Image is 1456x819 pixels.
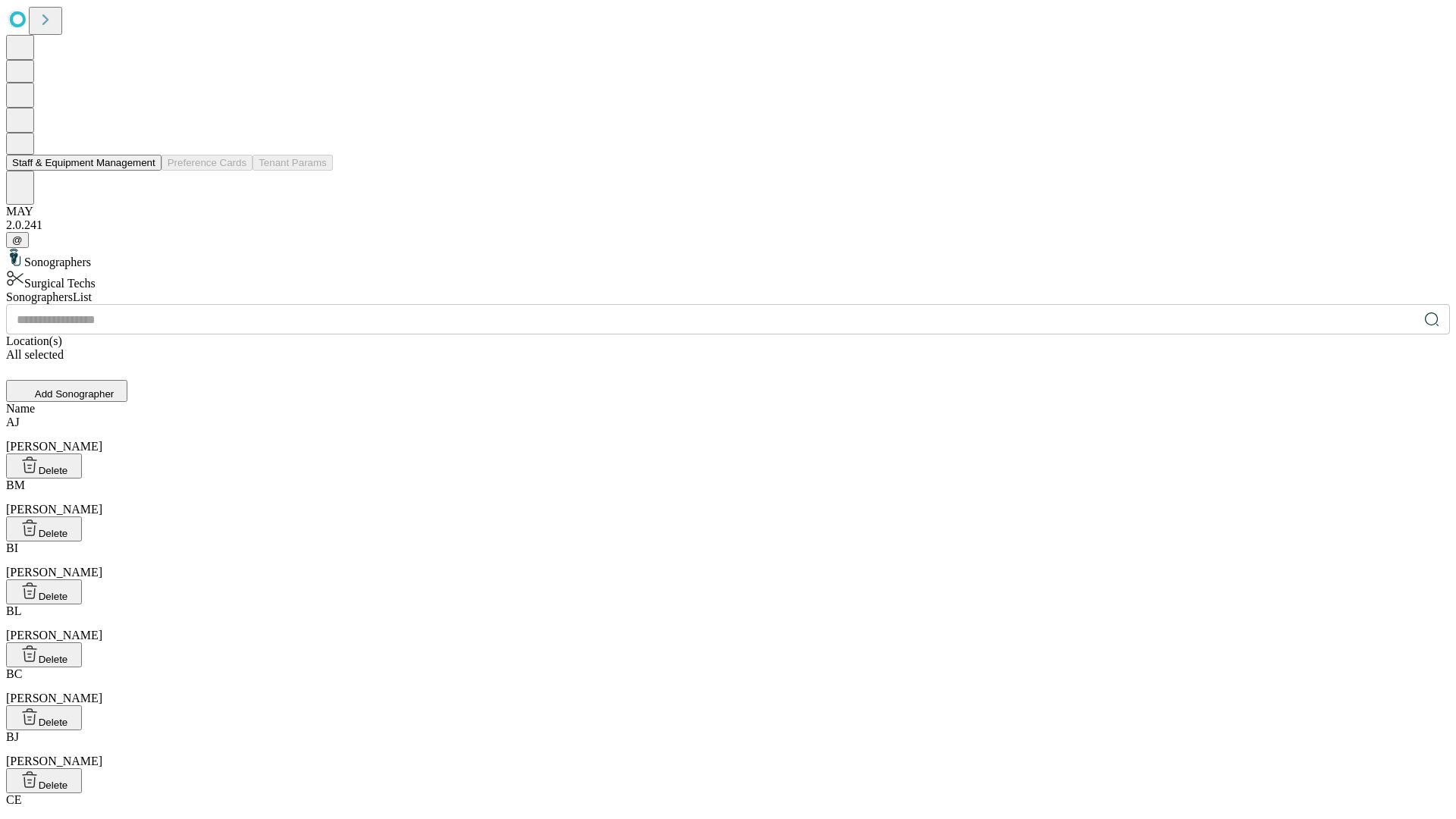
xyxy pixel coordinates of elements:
[39,528,68,539] span: Delete
[6,516,82,541] button: Delete
[6,768,82,793] button: Delete
[6,290,1450,304] div: Sonographers List
[162,155,253,171] button: Preference Cards
[6,205,1450,218] div: MAY
[6,416,1450,453] div: [PERSON_NAME]
[35,388,114,400] span: Add Sonographer
[6,348,1450,362] div: All selected
[6,380,127,402] button: Add Sonographer
[6,667,22,680] span: BC
[6,705,82,730] button: Delete
[6,479,25,491] span: BM
[12,234,23,246] span: @
[6,232,29,248] button: @
[6,579,82,604] button: Delete
[39,717,68,728] span: Delete
[6,416,20,428] span: AJ
[6,642,82,667] button: Delete
[6,541,1450,579] div: [PERSON_NAME]
[6,667,1450,705] div: [PERSON_NAME]
[6,479,1450,516] div: [PERSON_NAME]
[6,730,19,743] span: BJ
[6,334,62,347] span: Location(s)
[39,780,68,791] span: Delete
[253,155,333,171] button: Tenant Params
[6,541,18,554] span: BI
[6,453,82,479] button: Delete
[6,604,21,617] span: BL
[39,465,68,476] span: Delete
[6,730,1450,768] div: [PERSON_NAME]
[6,269,1450,290] div: Surgical Techs
[6,402,1450,416] div: Name
[6,248,1450,269] div: Sonographers
[6,218,1450,232] div: 2.0.241
[6,793,21,806] span: CE
[39,591,68,602] span: Delete
[6,604,1450,642] div: [PERSON_NAME]
[6,155,162,171] button: Staff & Equipment Management
[39,654,68,665] span: Delete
